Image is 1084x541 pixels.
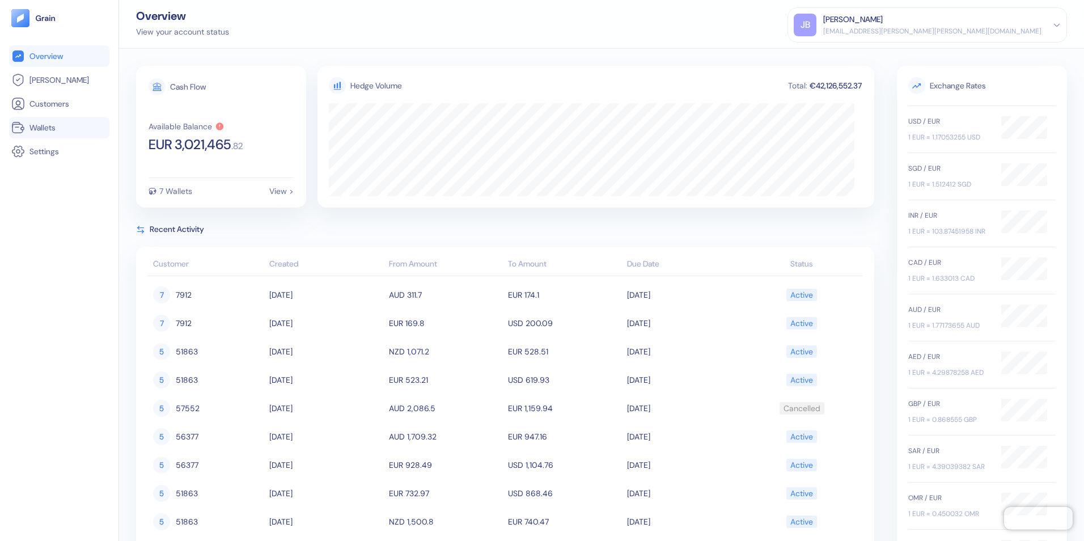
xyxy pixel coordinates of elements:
span: Wallets [29,122,56,133]
div: 1 EUR = 1.512412 SGD [908,179,990,189]
div: Overview [136,10,229,22]
span: 51863 [176,484,198,503]
div: Active [790,342,813,361]
td: AUD 1,709.32 [386,422,505,451]
a: Overview [11,49,107,63]
td: AUD 2,086.5 [386,394,505,422]
td: [DATE] [624,337,743,366]
img: logo-tablet-V2.svg [11,9,29,27]
div: CAD / EUR [908,257,990,268]
div: 1 EUR = 1.77173655 AUD [908,320,990,331]
span: 51863 [176,342,198,361]
div: JB [794,14,816,36]
div: 1 EUR = 103.87451958 INR [908,226,990,236]
th: To Amount [505,253,624,276]
td: NZD 1,071.2 [386,337,505,366]
div: View > [269,187,294,195]
td: [DATE] [624,451,743,479]
div: AED / EUR [908,352,990,362]
div: 5 [153,457,170,474]
div: USD / EUR [908,116,990,126]
div: GBP / EUR [908,399,990,409]
div: Active [790,285,813,305]
div: 5 [153,400,170,417]
td: NZD 1,500.8 [386,508,505,536]
th: From Amount [386,253,505,276]
div: 1 EUR = 4.39039382 SAR [908,462,990,472]
span: Settings [29,146,59,157]
div: 7 Wallets [159,187,192,195]
td: EUR 174.1 [505,281,624,309]
div: Available Balance [149,122,212,130]
span: 56377 [176,455,198,475]
td: EUR 523.21 [386,366,505,394]
th: Customer [147,253,266,276]
div: 5 [153,485,170,502]
div: SAR / EUR [908,446,990,456]
iframe: Chatra live chat [1004,507,1073,530]
td: [DATE] [266,451,386,479]
div: AUD / EUR [908,305,990,315]
div: OMR / EUR [908,493,990,503]
div: Active [790,512,813,531]
div: [EMAIL_ADDRESS][PERSON_NAME][PERSON_NAME][DOMAIN_NAME] [823,26,1041,36]
td: [DATE] [624,508,743,536]
td: [DATE] [624,394,743,422]
td: [DATE] [624,281,743,309]
div: Cash Flow [170,83,206,91]
div: Total: [787,82,808,90]
td: [DATE] [266,337,386,366]
td: [DATE] [266,508,386,536]
td: [DATE] [266,422,386,451]
div: 5 [153,371,170,388]
td: [DATE] [266,366,386,394]
a: [PERSON_NAME] [11,73,107,87]
div: 1 EUR = 1.17053255 USD [908,132,990,142]
span: EUR 3,021,465 [149,138,231,151]
div: 7 [153,286,170,303]
td: USD 868.46 [505,479,624,508]
td: EUR 528.51 [505,337,624,366]
span: 7912 [176,285,192,305]
td: [DATE] [624,366,743,394]
th: Created [266,253,386,276]
div: 5 [153,343,170,360]
div: 5 [153,428,170,445]
th: Due Date [624,253,743,276]
span: Customers [29,98,69,109]
td: EUR 947.16 [505,422,624,451]
span: 51863 [176,370,198,390]
div: Active [790,427,813,446]
td: EUR 740.47 [505,508,624,536]
div: 1 EUR = 0.450032 OMR [908,509,990,519]
span: Recent Activity [150,223,204,235]
div: View your account status [136,26,229,38]
div: €42,126,552.37 [808,82,863,90]
div: Hedge Volume [350,80,402,92]
span: Overview [29,50,63,62]
span: 56377 [176,427,198,446]
td: EUR 1,159.94 [505,394,624,422]
td: [DATE] [266,281,386,309]
td: USD 619.93 [505,366,624,394]
td: [DATE] [266,309,386,337]
span: . 82 [231,142,243,151]
td: EUR 169.8 [386,309,505,337]
td: [DATE] [624,309,743,337]
td: [DATE] [266,479,386,508]
td: USD 1,104.76 [505,451,624,479]
div: 1 EUR = 1.633013 CAD [908,273,990,284]
span: Exchange Rates [908,77,1056,94]
div: [PERSON_NAME] [823,14,883,26]
td: AUD 311.7 [386,281,505,309]
div: Active [790,370,813,390]
span: [PERSON_NAME] [29,74,89,86]
td: [DATE] [624,422,743,451]
div: 7 [153,315,170,332]
td: [DATE] [624,479,743,508]
div: SGD / EUR [908,163,990,174]
img: logo [35,14,56,22]
div: Active [790,484,813,503]
div: 1 EUR = 0.868555 GBP [908,415,990,425]
span: 51863 [176,512,198,531]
